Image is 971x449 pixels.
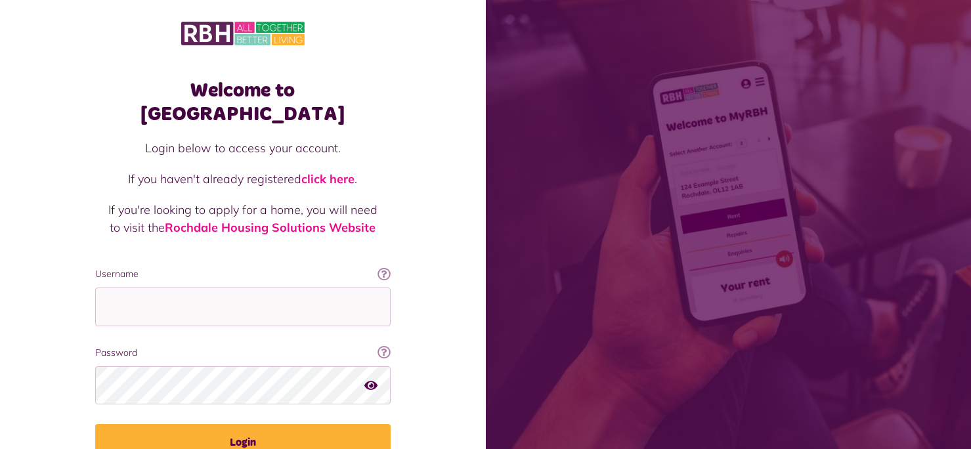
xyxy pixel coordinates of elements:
p: If you haven't already registered . [108,170,378,188]
label: Password [95,346,391,360]
a: Rochdale Housing Solutions Website [165,220,376,235]
img: MyRBH [181,20,305,47]
a: click here [301,171,355,186]
label: Username [95,267,391,281]
p: If you're looking to apply for a home, you will need to visit the [108,201,378,236]
h1: Welcome to [GEOGRAPHIC_DATA] [95,79,391,126]
p: Login below to access your account. [108,139,378,157]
